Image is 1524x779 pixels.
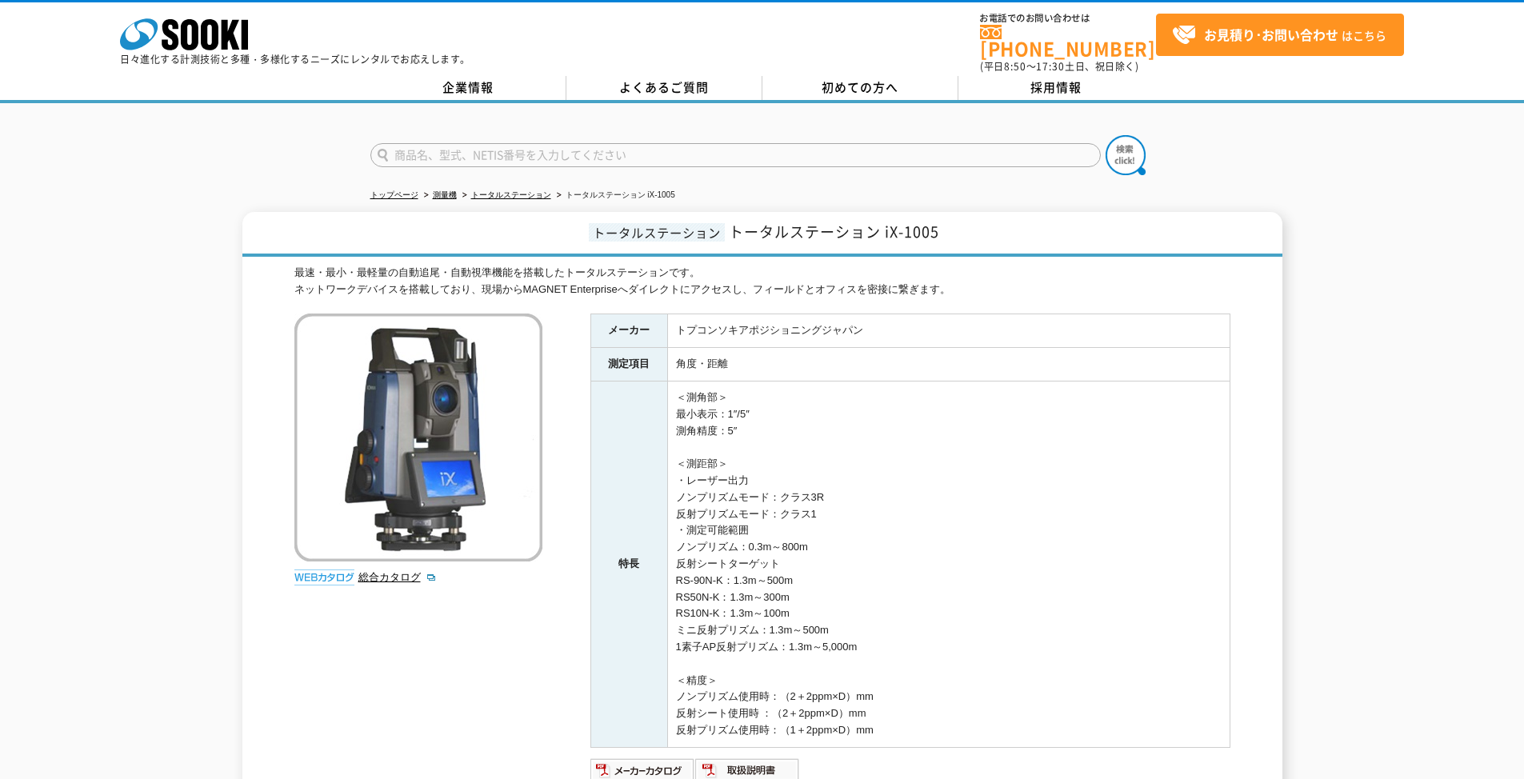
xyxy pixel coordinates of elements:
[370,190,418,199] a: トップページ
[370,76,566,100] a: 企業情報
[1004,59,1026,74] span: 8:50
[1036,59,1065,74] span: 17:30
[590,348,667,382] th: 測定項目
[762,76,958,100] a: 初めての方へ
[590,314,667,348] th: メーカー
[294,265,1230,298] div: 最速・最小・最軽量の自動追尾・自動視準機能を搭載したトータルステーションです。 ネットワークデバイスを搭載しており、現場からMAGNET Enterpriseへダイレクトにアクセスし、フィールド...
[667,314,1230,348] td: トプコンソキアポジショニングジャパン
[980,59,1138,74] span: (平日 ～ 土日、祝日除く)
[958,76,1154,100] a: 採用情報
[566,76,762,100] a: よくあるご質問
[554,187,675,204] li: トータルステーション iX-1005
[589,223,725,242] span: トータルステーション
[294,314,542,561] img: トータルステーション iX-1005
[1204,25,1338,44] strong: お見積り･お問い合わせ
[729,221,939,242] span: トータルステーション iX-1005
[822,78,898,96] span: 初めての方へ
[294,569,354,585] img: webカタログ
[471,190,551,199] a: トータルステーション
[370,143,1101,167] input: 商品名、型式、NETIS番号を入力してください
[1106,135,1146,175] img: btn_search.png
[1172,23,1386,47] span: はこちら
[667,348,1230,382] td: 角度・距離
[980,14,1156,23] span: お電話でのお問い合わせは
[1156,14,1404,56] a: お見積り･お問い合わせはこちら
[980,25,1156,58] a: [PHONE_NUMBER]
[590,382,667,748] th: 特長
[358,571,437,583] a: 総合カタログ
[433,190,457,199] a: 測量機
[120,54,470,64] p: 日々進化する計測技術と多種・多様化するニーズにレンタルでお応えします。
[667,382,1230,748] td: ＜測角部＞ 最小表示：1″/5″ 測角精度：5″ ＜測距部＞ ・レーザー出力 ノンプリズムモード：クラス3R 反射プリズムモード：クラス1 ・測定可能範囲 ノンプリズム：0.3m～800m 反射...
